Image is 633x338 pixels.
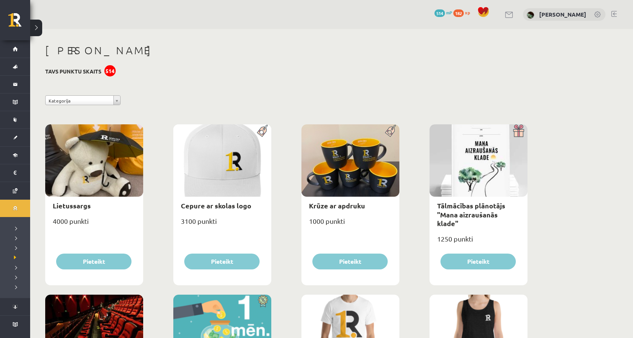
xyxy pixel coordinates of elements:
div: 1000 punkti [301,215,399,234]
span: mP [446,9,452,15]
img: Populāra prece [382,124,399,137]
a: 182 xp [453,9,474,15]
h3: Tavs punktu skaits [45,68,101,75]
a: Krūze ar apdruku [309,201,365,210]
img: Marta Cekula [527,11,534,19]
div: 514 [104,65,116,76]
span: 514 [434,9,445,17]
button: Pieteikt [56,254,131,269]
button: Pieteikt [184,254,260,269]
button: Pieteikt [440,254,516,269]
h1: [PERSON_NAME] [45,44,527,57]
a: 514 mP [434,9,452,15]
img: Populāra prece [254,124,271,137]
div: 1250 punkti [430,232,527,251]
img: Dāvana ar pārsteigumu [511,124,527,137]
img: Atlaide [254,295,271,307]
a: Tālmācības plānotājs "Mana aizraušanās klade" [437,201,505,228]
a: Kategorija [45,95,121,105]
a: [PERSON_NAME] [539,11,586,18]
button: Pieteikt [312,254,388,269]
span: xp [465,9,470,15]
div: 3100 punkti [173,215,271,234]
div: 4000 punkti [45,215,143,234]
span: Kategorija [49,96,110,106]
a: Rīgas 1. Tālmācības vidusskola [8,13,30,32]
a: Lietussargs [53,201,91,210]
span: 182 [453,9,464,17]
a: Cepure ar skolas logo [181,201,251,210]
